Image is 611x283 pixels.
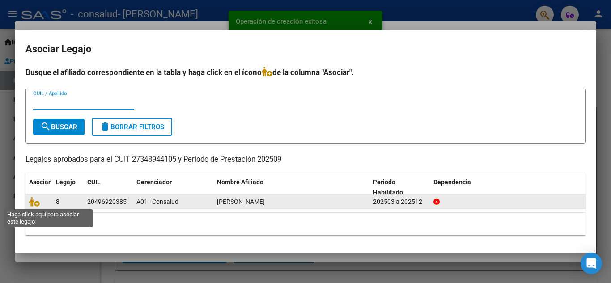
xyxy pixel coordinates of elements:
[40,123,77,131] span: Buscar
[87,178,101,186] span: CUIL
[100,123,164,131] span: Borrar Filtros
[136,198,178,205] span: A01 - Consalud
[52,173,84,202] datatable-header-cell: Legajo
[40,121,51,132] mat-icon: search
[25,41,586,58] h2: Asociar Legajo
[217,198,265,205] span: PRADO ALEJO GASTON
[213,173,369,202] datatable-header-cell: Nombre Afiliado
[136,178,172,186] span: Gerenciador
[133,173,213,202] datatable-header-cell: Gerenciador
[369,173,430,202] datatable-header-cell: Periodo Habilitado
[430,173,586,202] datatable-header-cell: Dependencia
[100,121,110,132] mat-icon: delete
[433,178,471,186] span: Dependencia
[25,67,586,78] h4: Busque el afiliado correspondiente en la tabla y haga click en el ícono de la columna "Asociar".
[92,118,172,136] button: Borrar Filtros
[84,173,133,202] datatable-header-cell: CUIL
[25,154,586,165] p: Legajos aprobados para el CUIT 27348944105 y Período de Prestación 202509
[373,197,426,207] div: 202503 a 202512
[33,119,85,135] button: Buscar
[25,213,586,235] div: 1 registros
[373,178,403,196] span: Periodo Habilitado
[87,197,127,207] div: 20496920385
[25,173,52,202] datatable-header-cell: Asociar
[56,178,76,186] span: Legajo
[581,253,602,274] div: Open Intercom Messenger
[56,198,59,205] span: 8
[217,178,263,186] span: Nombre Afiliado
[29,178,51,186] span: Asociar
